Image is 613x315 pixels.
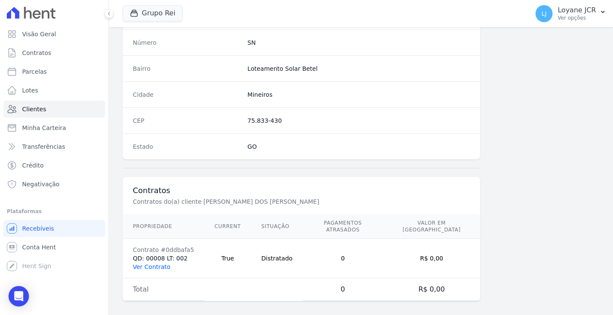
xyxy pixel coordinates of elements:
[22,67,47,76] span: Parcelas
[204,214,251,239] th: Current
[247,38,470,47] dd: SN
[247,116,470,125] dd: 75.833-430
[247,142,470,151] dd: GO
[558,14,596,21] p: Ver opções
[558,6,596,14] p: Loyane JCR
[22,49,51,57] span: Contratos
[3,157,105,174] a: Crédito
[22,124,66,132] span: Minha Carteira
[3,63,105,80] a: Parcelas
[383,239,480,278] td: R$ 0,00
[22,161,44,170] span: Crédito
[3,82,105,99] a: Lotes
[541,11,547,17] span: LJ
[133,38,241,47] dt: Número
[22,243,56,251] span: Conta Hent
[3,138,105,155] a: Transferências
[247,64,470,73] dd: Loteamento Solar Betel
[123,239,204,278] td: QD: 00008 LT: 002
[22,142,65,151] span: Transferências
[123,214,204,239] th: Propriedade
[133,246,194,254] div: Contrato #0ddbafa5
[123,278,204,301] td: Total
[133,142,241,151] dt: Estado
[303,239,383,278] td: 0
[3,101,105,118] a: Clientes
[22,180,60,188] span: Negativação
[303,214,383,239] th: Pagamentos Atrasados
[133,116,241,125] dt: CEP
[22,224,54,233] span: Recebíveis
[133,185,470,196] h3: Contratos
[22,86,38,95] span: Lotes
[3,176,105,193] a: Negativação
[123,5,183,21] button: Grupo Rei
[3,44,105,61] a: Contratos
[3,119,105,136] a: Minha Carteira
[3,26,105,43] a: Visão Geral
[529,2,613,26] button: LJ Loyane JCR Ver opções
[383,278,480,301] td: R$ 0,00
[251,239,303,278] td: Distratado
[133,197,419,206] p: Contratos do(a) cliente [PERSON_NAME] DOS [PERSON_NAME]
[3,239,105,256] a: Conta Hent
[251,214,303,239] th: Situação
[7,206,102,217] div: Plataformas
[133,90,241,99] dt: Cidade
[3,220,105,237] a: Recebíveis
[133,263,170,270] a: Ver Contrato
[22,30,56,38] span: Visão Geral
[303,278,383,301] td: 0
[133,64,241,73] dt: Bairro
[383,214,480,239] th: Valor em [GEOGRAPHIC_DATA]
[9,286,29,306] div: Open Intercom Messenger
[22,105,46,113] span: Clientes
[247,90,470,99] dd: Mineiros
[204,239,251,278] td: True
